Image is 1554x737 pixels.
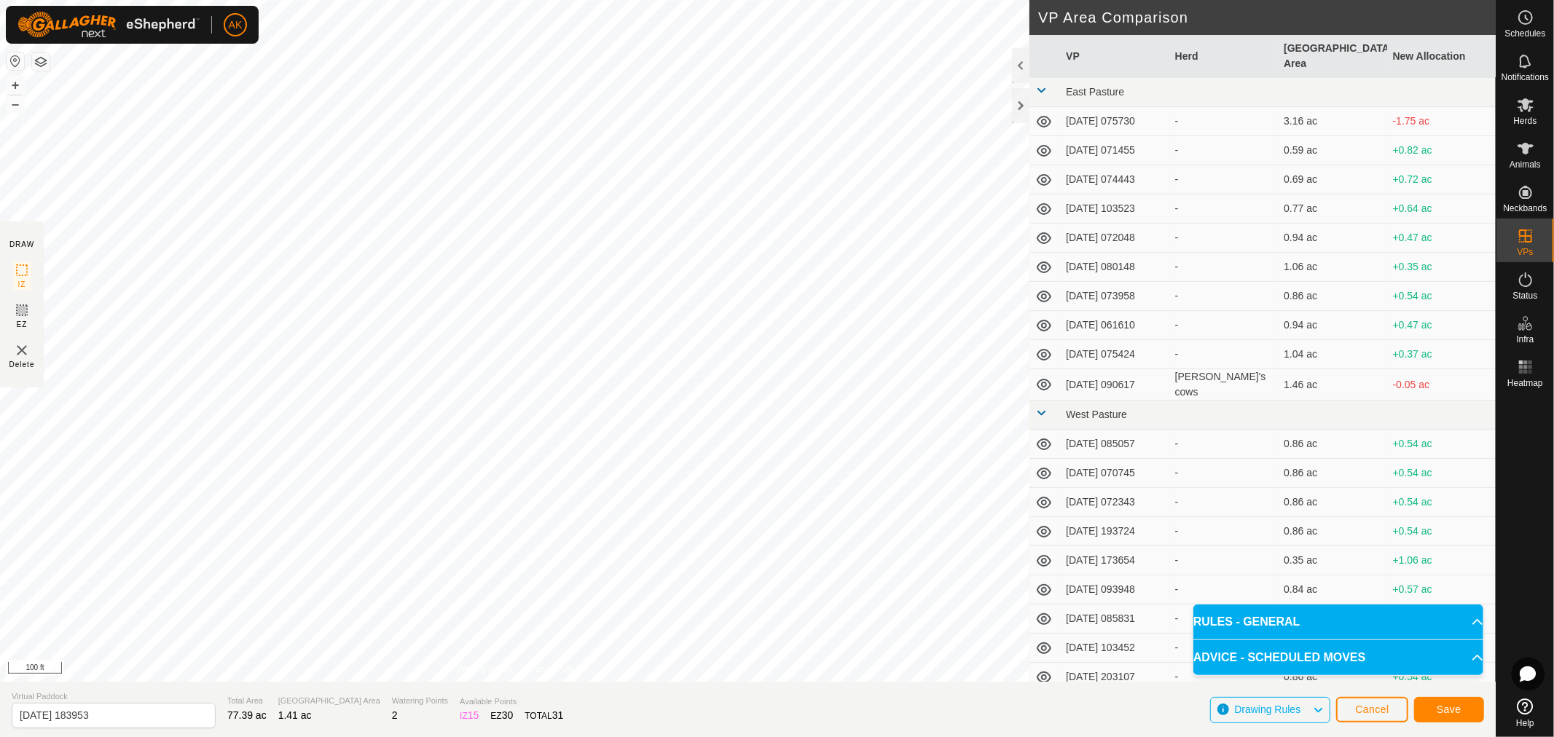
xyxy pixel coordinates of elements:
[1060,546,1169,575] td: [DATE] 173654
[1507,379,1543,387] span: Heatmap
[525,708,563,723] div: TOTAL
[1175,318,1272,333] div: -
[1278,165,1386,194] td: 0.69 ac
[1336,697,1408,722] button: Cancel
[1060,575,1169,604] td: [DATE] 093948
[32,53,50,71] button: Map Layers
[1278,663,1386,692] td: 0.86 ac
[1175,259,1272,275] div: -
[1517,248,1533,256] span: VPs
[1387,459,1496,488] td: +0.54 ac
[460,708,479,723] div: IZ
[490,708,513,723] div: EZ
[7,95,24,113] button: –
[1387,35,1496,78] th: New Allocation
[1175,172,1272,187] div: -
[1060,604,1169,634] td: [DATE] 085831
[1278,311,1386,340] td: 0.94 ac
[227,695,267,707] span: Total Area
[278,695,380,707] span: [GEOGRAPHIC_DATA] Area
[1278,194,1386,224] td: 0.77 ac
[1193,613,1300,631] span: RULES - GENERAL
[1502,73,1549,82] span: Notifications
[458,663,512,676] a: Privacy Policy
[1175,494,1272,510] div: -
[1512,291,1537,300] span: Status
[392,695,448,707] span: Watering Points
[1060,369,1169,401] td: [DATE] 090617
[1387,663,1496,692] td: +0.54 ac
[1175,143,1272,158] div: -
[18,279,26,290] span: IZ
[1060,340,1169,369] td: [DATE] 075424
[1060,634,1169,663] td: [DATE] 103452
[1387,107,1496,136] td: -1.75 ac
[1038,9,1496,26] h2: VP Area Comparison
[1387,340,1496,369] td: +0.37 ac
[9,359,35,370] span: Delete
[468,709,479,721] span: 15
[1060,311,1169,340] td: [DATE] 061610
[1060,107,1169,136] td: [DATE] 075730
[1387,488,1496,517] td: +0.54 ac
[1387,575,1496,604] td: +0.57 ac
[1175,369,1272,400] div: [PERSON_NAME]'s cows
[1175,553,1272,568] div: -
[1060,459,1169,488] td: [DATE] 070745
[1278,136,1386,165] td: 0.59 ac
[529,663,572,676] a: Contact Us
[1193,604,1483,639] p-accordion-header: RULES - GENERAL
[392,709,398,721] span: 2
[552,709,564,721] span: 31
[227,709,267,721] span: 77.39 ac
[1175,347,1272,362] div: -
[1278,459,1386,488] td: 0.86 ac
[1278,107,1386,136] td: 3.16 ac
[1278,488,1386,517] td: 0.86 ac
[9,239,34,250] div: DRAW
[1060,430,1169,459] td: [DATE] 085057
[1387,165,1496,194] td: +0.72 ac
[1278,282,1386,311] td: 0.86 ac
[17,12,200,38] img: Gallagher Logo
[1060,136,1169,165] td: [DATE] 071455
[1060,165,1169,194] td: [DATE] 074443
[229,17,243,33] span: AK
[1513,117,1537,125] span: Herds
[1387,253,1496,282] td: +0.35 ac
[7,76,24,94] button: +
[1175,201,1272,216] div: -
[1175,524,1272,539] div: -
[1060,488,1169,517] td: [DATE] 072343
[1060,224,1169,253] td: [DATE] 072048
[1414,697,1484,722] button: Save
[1387,282,1496,311] td: +0.54 ac
[1278,575,1386,604] td: 0.84 ac
[1387,517,1496,546] td: +0.54 ac
[1175,611,1272,626] div: -
[1060,253,1169,282] td: [DATE] 080148
[1516,335,1534,344] span: Infra
[1175,288,1272,304] div: -
[1387,430,1496,459] td: +0.54 ac
[1504,29,1545,38] span: Schedules
[1510,160,1541,169] span: Animals
[1060,663,1169,692] td: [DATE] 203107
[1060,194,1169,224] td: [DATE] 103523
[1437,703,1461,715] span: Save
[1278,224,1386,253] td: 0.94 ac
[1175,465,1272,481] div: -
[1387,194,1496,224] td: +0.64 ac
[1066,409,1127,420] span: West Pasture
[1503,204,1547,213] span: Neckbands
[1355,703,1389,715] span: Cancel
[1060,282,1169,311] td: [DATE] 073958
[1278,546,1386,575] td: 0.35 ac
[1387,546,1496,575] td: +1.06 ac
[1060,517,1169,546] td: [DATE] 193724
[1175,436,1272,452] div: -
[1278,369,1386,401] td: 1.46 ac
[1387,224,1496,253] td: +0.47 ac
[1278,253,1386,282] td: 1.06 ac
[1193,649,1365,666] span: ADVICE - SCHEDULED MOVES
